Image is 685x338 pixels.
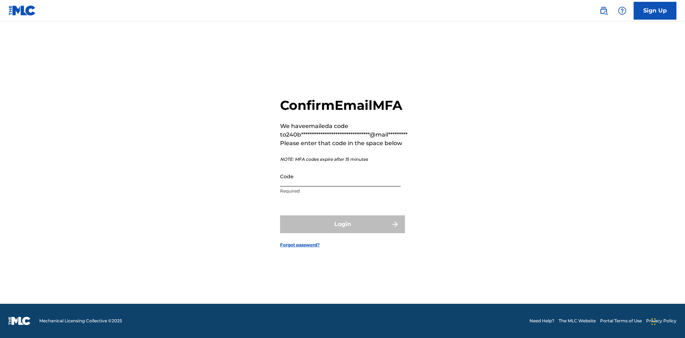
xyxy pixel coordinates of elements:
[651,311,656,332] div: Drag
[9,5,36,16] img: MLC Logo
[280,156,407,163] p: NOTE: MFA codes expire after 15 minutes
[280,97,407,113] h2: Confirm Email MFA
[597,4,611,18] a: Public Search
[615,4,629,18] div: Help
[9,317,31,325] img: logo
[599,6,608,15] img: search
[634,2,676,20] a: Sign Up
[39,318,122,324] span: Mechanical Licensing Collective © 2025
[559,318,596,324] a: The MLC Website
[618,6,626,15] img: help
[600,318,642,324] a: Portal Terms of Use
[280,188,401,194] p: Required
[280,242,320,248] a: Forgot password?
[649,304,685,338] iframe: Chat Widget
[646,318,676,324] a: Privacy Policy
[280,139,407,148] p: Please enter that code in the space below
[529,318,554,324] a: Need Help?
